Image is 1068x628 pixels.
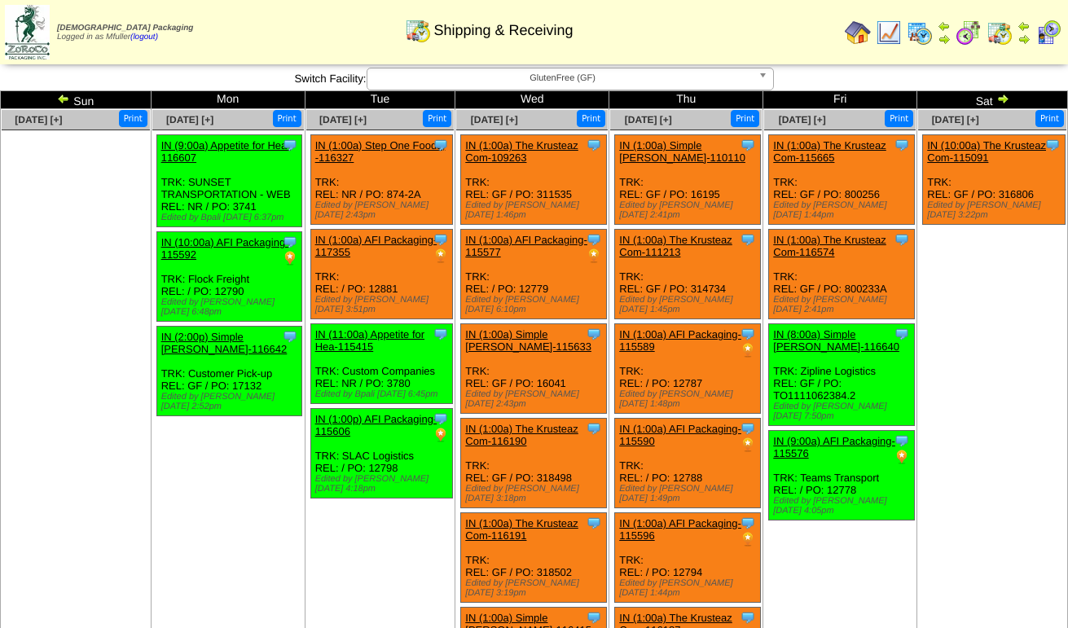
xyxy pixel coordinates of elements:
[773,200,914,220] div: Edited by [PERSON_NAME] [DATE] 1:44pm
[773,402,914,421] div: Edited by [PERSON_NAME] [DATE] 7:50pm
[956,20,982,46] img: calendarblend.gif
[740,326,756,342] img: Tooltip
[461,135,607,225] div: TRK: REL: GF / PO: 311535
[465,139,578,164] a: IN (1:00a) The Krusteaz Com-109263
[1017,20,1031,33] img: arrowleft.gif
[586,515,602,531] img: Tooltip
[609,91,763,109] td: Thu
[119,110,147,127] button: Print
[405,17,431,43] img: calendarinout.gif
[586,420,602,437] img: Tooltip
[586,137,602,153] img: Tooltip
[619,423,741,447] a: IN (1:00a) AFI Packaging-115590
[161,392,302,411] div: Edited by [PERSON_NAME] [DATE] 2:52pm
[619,578,760,598] div: Edited by [PERSON_NAME] [DATE] 1:44pm
[619,295,760,314] div: Edited by [PERSON_NAME] [DATE] 1:45pm
[156,327,302,416] div: TRK: Customer Pick-up REL: GF / PO: 17132
[987,20,1013,46] img: calendarinout.gif
[731,110,759,127] button: Print
[315,413,437,437] a: IN (1:00p) AFI Packaging-115606
[773,139,886,164] a: IN (1:00a) The Krusteaz Com-115665
[465,484,606,503] div: Edited by [PERSON_NAME] [DATE] 3:18pm
[15,114,62,125] a: [DATE] [+]
[619,389,760,409] div: Edited by [PERSON_NAME] [DATE] 1:48pm
[763,91,917,109] td: Fri
[282,250,298,266] img: PO
[894,433,910,449] img: Tooltip
[740,515,756,531] img: Tooltip
[161,236,289,261] a: IN (10:00a) AFI Packaging-115592
[461,230,607,319] div: TRK: REL: / PO: 12779
[1044,137,1061,153] img: Tooltip
[374,68,752,88] span: GlutenFree (GF)
[57,24,193,33] span: [DEMOGRAPHIC_DATA] Packaging
[586,231,602,248] img: Tooltip
[57,92,70,105] img: arrowleft.gif
[894,326,910,342] img: Tooltip
[619,139,745,164] a: IN (1:00a) Simple [PERSON_NAME]-110110
[619,484,760,503] div: Edited by [PERSON_NAME] [DATE] 1:49pm
[310,135,452,225] div: TRK: REL: NR / PO: 874-2A
[315,234,437,258] a: IN (1:00a) AFI Packaging-117355
[586,248,602,264] img: PO
[1035,20,1061,46] img: calendarcustomer.gif
[615,419,761,508] div: TRK: REL: / PO: 12788
[305,91,455,109] td: Tue
[938,20,951,33] img: arrowleft.gif
[151,91,305,109] td: Mon
[461,419,607,508] div: TRK: REL: GF / PO: 318498
[773,234,886,258] a: IN (1:00a) The Krusteaz Com-116574
[1,91,152,109] td: Sun
[166,114,213,125] span: [DATE] [+]
[769,431,915,520] div: TRK: Teams Transport REL: / PO: 12778
[586,326,602,342] img: Tooltip
[315,474,452,494] div: Edited by [PERSON_NAME] [DATE] 4:18pm
[740,231,756,248] img: Tooltip
[927,139,1046,164] a: IN (10:00a) The Krusteaz Com-115091
[161,297,302,317] div: Edited by [PERSON_NAME] [DATE] 6:48pm
[161,213,302,222] div: Edited by Bpali [DATE] 6:37pm
[465,517,578,542] a: IN (1:00a) The Krusteaz Com-116191
[433,231,449,248] img: Tooltip
[282,328,298,345] img: Tooltip
[282,137,298,153] img: Tooltip
[615,135,761,225] div: TRK: REL: GF / PO: 16195
[615,324,761,414] div: TRK: REL: / PO: 12787
[455,91,609,109] td: Wed
[161,331,288,355] a: IN (2:00p) Simple [PERSON_NAME]-116642
[156,135,302,227] div: TRK: SUNSET TRANSPORTATION - WEB REL: NR / PO: 3741
[740,342,756,358] img: PO
[433,326,449,342] img: Tooltip
[433,411,449,427] img: Tooltip
[465,389,606,409] div: Edited by [PERSON_NAME] [DATE] 2:43pm
[315,295,452,314] div: Edited by [PERSON_NAME] [DATE] 3:51pm
[907,20,933,46] img: calendarprod.gif
[769,135,915,225] div: TRK: REL: GF / PO: 800256
[773,435,895,459] a: IN (9:00a) AFI Packaging-115576
[779,114,826,125] a: [DATE] [+]
[282,234,298,250] img: Tooltip
[465,295,606,314] div: Edited by [PERSON_NAME] [DATE] 6:10pm
[315,139,446,164] a: IN (1:00a) Step One Foods, -116327
[315,389,452,399] div: Edited by Bpali [DATE] 6:45pm
[740,437,756,453] img: PO
[471,114,518,125] span: [DATE] [+]
[615,513,761,603] div: TRK: REL: / PO: 12794
[433,137,449,153] img: Tooltip
[923,135,1065,225] div: TRK: REL: GF / PO: 316806
[577,110,605,127] button: Print
[740,531,756,547] img: PO
[625,114,672,125] a: [DATE] [+]
[1035,110,1064,127] button: Print
[996,92,1009,105] img: arrowright.gif
[5,5,50,59] img: zoroco-logo-small.webp
[423,110,451,127] button: Print
[273,110,301,127] button: Print
[894,231,910,248] img: Tooltip
[433,427,449,443] img: PO
[740,420,756,437] img: Tooltip
[932,114,979,125] a: [DATE] [+]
